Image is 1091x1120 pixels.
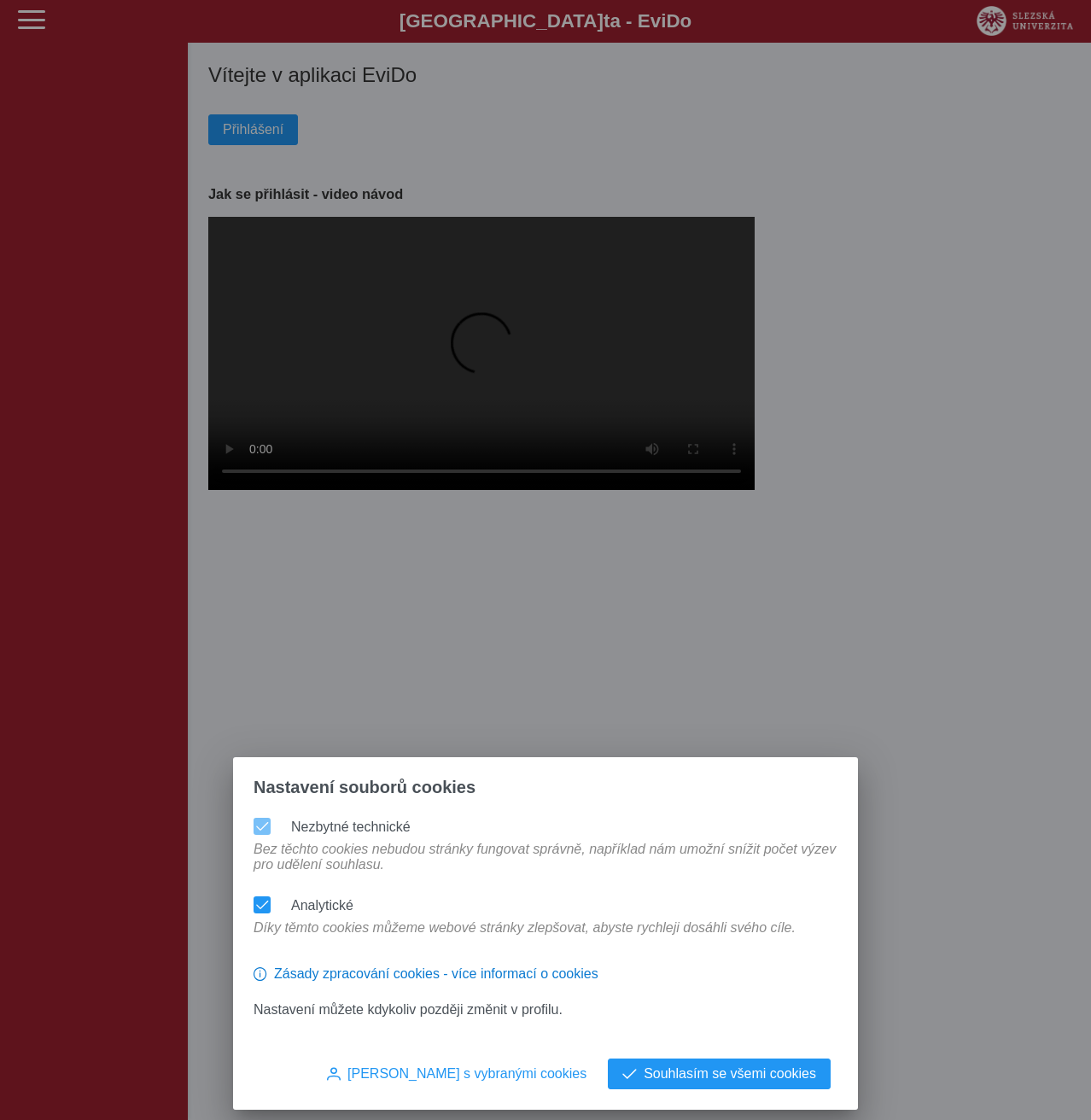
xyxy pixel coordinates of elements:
span: [PERSON_NAME] s vybranými cookies [347,1066,586,1082]
label: Analytické [291,898,353,913]
button: [PERSON_NAME] s vybranými cookies [312,1059,601,1089]
button: Zásady zpracování cookies - více informací o cookies [254,960,598,989]
button: Souhlasím se všemi cookies [608,1059,831,1089]
div: Bez těchto cookies nebudou stránky fungovat správně, například nám umožní snížit počet výzev pro ... [247,842,844,890]
span: Souhlasím se všemi cookies [644,1066,816,1082]
a: Zásady zpracování cookies - více informací o cookies [254,973,598,988]
p: Nastavení můžete kdykoliv později změnit v profilu. [254,1002,837,1018]
span: Nastavení souborů cookies [254,778,475,797]
div: Díky těmto cookies můžeme webové stránky zlepšovat, abyste rychleji dosáhli svého cíle. [247,920,802,953]
span: Zásady zpracování cookies - více informací o cookies [274,966,598,982]
label: Nezbytné technické [291,820,411,834]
